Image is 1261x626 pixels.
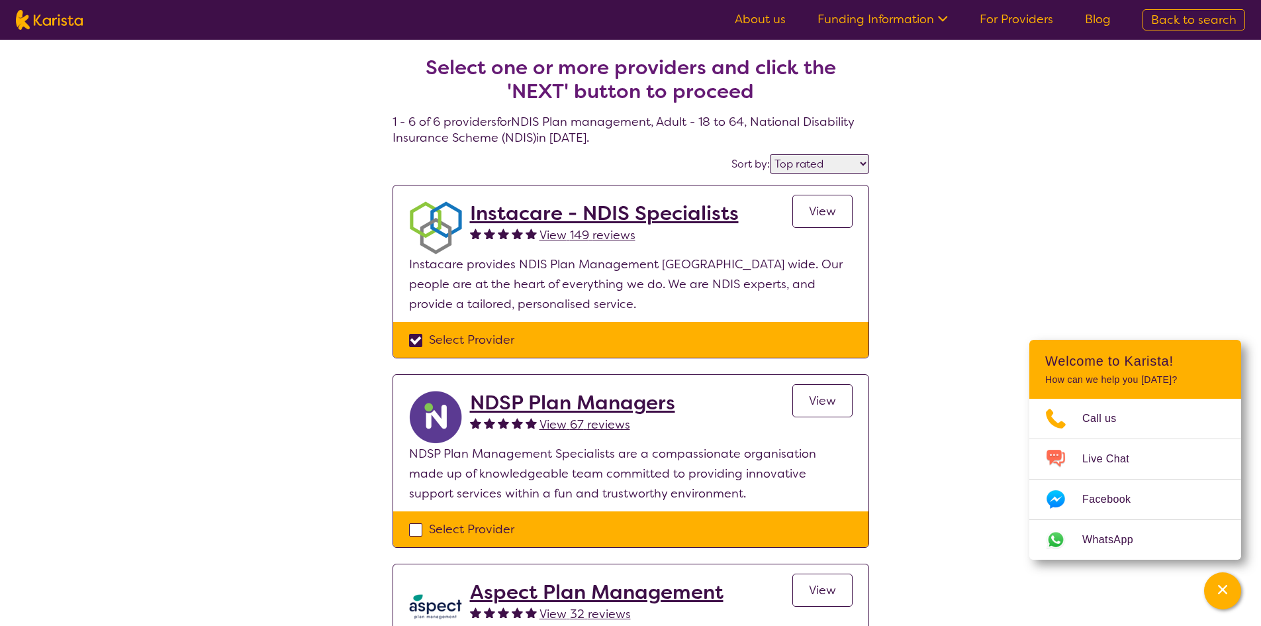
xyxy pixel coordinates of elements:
[539,604,631,624] a: View 32 reviews
[470,607,481,618] img: fullstar
[539,606,631,622] span: View 32 reviews
[1082,449,1145,469] span: Live Chat
[809,582,836,598] span: View
[1204,572,1241,609] button: Channel Menu
[470,228,481,239] img: fullstar
[470,580,724,604] a: Aspect Plan Management
[817,11,948,27] a: Funding Information
[512,417,523,429] img: fullstar
[1082,490,1146,509] span: Facebook
[498,417,509,429] img: fullstar
[512,607,523,618] img: fullstar
[484,607,495,618] img: fullstar
[526,417,537,429] img: fullstar
[470,391,675,415] a: NDSP Plan Managers
[498,607,509,618] img: fullstar
[1143,9,1245,30] a: Back to search
[512,228,523,239] img: fullstar
[731,157,770,171] label: Sort by:
[1045,353,1225,369] h2: Welcome to Karista!
[792,574,853,607] a: View
[1029,399,1241,560] ul: Choose channel
[809,203,836,219] span: View
[1029,520,1241,560] a: Web link opens in a new tab.
[409,444,853,503] p: NDSP Plan Management Specialists are a compassionate organisation made up of knowledgeable team c...
[409,391,462,444] img: ryxpuxvt8mh1enfatjpo.png
[1082,530,1149,550] span: WhatsApp
[470,417,481,429] img: fullstar
[470,201,739,225] a: Instacare - NDIS Specialists
[980,11,1053,27] a: For Providers
[409,201,462,254] img: obkhna0zu27zdd4ubuus.png
[484,228,495,239] img: fullstar
[809,393,836,409] span: View
[526,607,537,618] img: fullstar
[735,11,786,27] a: About us
[539,227,635,243] span: View 149 reviews
[792,195,853,228] a: View
[539,415,630,435] a: View 67 reviews
[408,56,853,103] h2: Select one or more providers and click the 'NEXT' button to proceed
[539,417,630,433] span: View 67 reviews
[409,254,853,314] p: Instacare provides NDIS Plan Management [GEOGRAPHIC_DATA] wide. Our people are at the heart of ev...
[1082,409,1133,429] span: Call us
[484,417,495,429] img: fullstar
[16,10,83,30] img: Karista logo
[792,384,853,417] a: View
[539,225,635,245] a: View 149 reviews
[393,24,869,146] h4: 1 - 6 of 6 providers for NDIS Plan management , Adult - 18 to 64 , National Disability Insurance ...
[526,228,537,239] img: fullstar
[1085,11,1111,27] a: Blog
[498,228,509,239] img: fullstar
[1151,12,1237,28] span: Back to search
[1045,374,1225,386] p: How can we help you [DATE]?
[1029,340,1241,560] div: Channel Menu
